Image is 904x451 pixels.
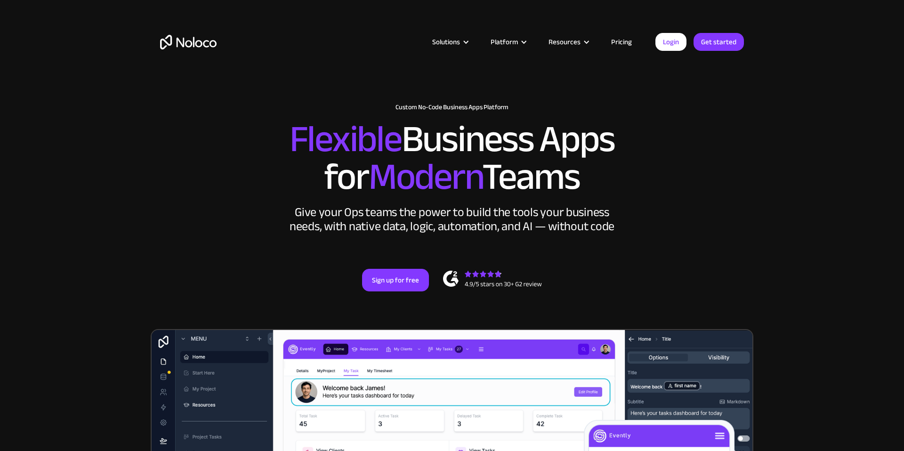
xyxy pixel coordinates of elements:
[694,33,744,51] a: Get started
[369,142,482,212] span: Modern
[432,36,460,48] div: Solutions
[287,205,617,234] div: Give your Ops teams the power to build the tools your business needs, with native data, logic, au...
[549,36,581,48] div: Resources
[290,104,402,174] span: Flexible
[160,104,744,111] h1: Custom No-Code Business Apps Platform
[655,33,686,51] a: Login
[160,35,217,49] a: home
[491,36,518,48] div: Platform
[362,269,429,291] a: Sign up for free
[599,36,644,48] a: Pricing
[160,121,744,196] h2: Business Apps for Teams
[479,36,537,48] div: Platform
[420,36,479,48] div: Solutions
[537,36,599,48] div: Resources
